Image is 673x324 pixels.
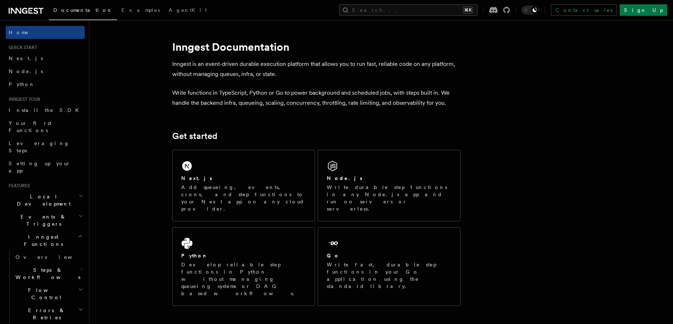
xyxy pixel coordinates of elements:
a: Leveraging Steps [6,137,85,157]
span: Local Development [6,193,79,207]
p: Write fast, durable step functions in your Go application using the standard library. [327,261,451,290]
span: Setting up your app [9,161,71,174]
a: Next.jsAdd queueing, events, crons, and step functions to your Next app on any cloud provider. [172,150,315,221]
p: Write functions in TypeScript, Python or Go to power background and scheduled jobs, with steps bu... [172,88,460,108]
h1: Inngest Documentation [172,40,460,53]
button: Search...⌘K [339,4,477,16]
button: Toggle dark mode [522,6,539,14]
p: Write durable step functions in any Node.js app and run on servers or serverless. [327,184,451,212]
a: Python [6,78,85,91]
span: Node.js [9,68,43,74]
span: Next.js [9,55,43,61]
span: Errors & Retries [13,307,78,321]
span: Events & Triggers [6,213,79,228]
h2: Next.js [181,175,212,182]
kbd: ⌘K [463,6,473,14]
a: Setting up your app [6,157,85,177]
span: Inngest tour [6,96,40,102]
a: AgentKit [164,2,211,19]
span: Python [9,81,35,87]
button: Local Development [6,190,85,210]
h2: Go [327,252,340,259]
span: Install the SDK [9,107,83,113]
span: Home [9,29,29,36]
a: Get started [172,131,217,141]
a: Sign Up [620,4,667,16]
span: Documentation [53,7,113,13]
span: Examples [121,7,160,13]
span: Steps & Workflows [13,266,80,281]
button: Events & Triggers [6,210,85,230]
p: Develop reliable step functions in Python without managing queueing systems or DAG based workflows. [181,261,306,297]
p: Add queueing, events, crons, and step functions to your Next app on any cloud provider. [181,184,306,212]
button: Errors & Retries [13,304,85,324]
h2: Python [181,252,208,259]
a: GoWrite fast, durable step functions in your Go application using the standard library. [318,227,460,306]
span: Flow Control [13,287,78,301]
a: Next.js [6,52,85,65]
a: Documentation [49,2,117,20]
a: Node.js [6,65,85,78]
h2: Node.js [327,175,362,182]
a: Contact sales [551,4,617,16]
a: Overview [13,251,85,264]
a: Install the SDK [6,104,85,117]
button: Inngest Functions [6,230,85,251]
a: Node.jsWrite durable step functions in any Node.js app and run on servers or serverless. [318,150,460,221]
a: Examples [117,2,164,19]
span: Leveraging Steps [9,140,70,153]
a: Your first Functions [6,117,85,137]
span: Overview [15,254,90,260]
span: AgentKit [169,7,207,13]
a: Home [6,26,85,39]
span: Features [6,183,30,189]
span: Inngest Functions [6,233,78,248]
button: Steps & Workflows [13,264,85,284]
a: PythonDevelop reliable step functions in Python without managing queueing systems or DAG based wo... [172,227,315,306]
p: Inngest is an event-driven durable execution platform that allows you to run fast, reliable code ... [172,59,460,79]
span: Quick start [6,45,37,50]
button: Flow Control [13,284,85,304]
span: Your first Functions [9,120,52,133]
